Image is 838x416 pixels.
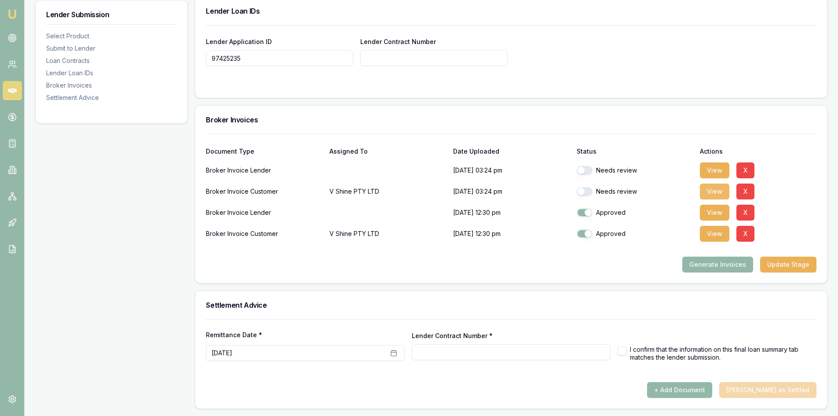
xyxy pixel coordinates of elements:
[736,184,754,199] button: X
[46,32,177,40] div: Select Product
[46,44,177,53] div: Submit to Lender
[453,148,570,155] div: Date Uploaded
[46,69,177,77] div: Lender Loan IDs
[206,302,816,309] h3: Settlement Advice
[206,345,405,361] button: [DATE]
[700,162,729,178] button: View
[206,38,272,45] label: Lender Application ID
[206,116,816,123] h3: Broker Invoices
[7,9,18,19] img: emu-icon-u.png
[360,38,436,45] label: Lender Contract Number
[206,183,322,200] div: Broker Invoice Customer
[700,184,729,199] button: View
[206,204,322,221] div: Broker Invoice Lender
[329,225,446,243] p: V Shine PTY LTD
[46,56,177,65] div: Loan Contracts
[700,226,729,242] button: View
[647,382,712,398] button: + Add Document
[46,93,177,102] div: Settlement Advice
[453,162,570,179] p: [DATE] 03:24 pm
[577,148,693,155] div: Status
[577,208,693,217] div: Approved
[736,205,754,221] button: X
[46,11,177,18] h3: Lender Submission
[630,346,816,361] label: I confirm that the information on this final loan summary tab matches the lender submission.
[577,229,693,238] div: Approved
[682,257,753,272] button: Generate Invoices
[453,183,570,200] p: [DATE] 03:24 pm
[760,257,816,272] button: Update Stage
[46,81,177,90] div: Broker Invoices
[453,225,570,243] p: [DATE] 12:30 pm
[453,204,570,221] p: [DATE] 12:30 pm
[206,332,405,338] label: Remittance Date *
[206,7,816,15] h3: Lender Loan IDs
[206,148,322,155] div: Document Type
[736,226,754,242] button: X
[329,148,446,155] div: Assigned To
[206,225,322,243] div: Broker Invoice Customer
[700,205,729,221] button: View
[700,148,816,155] div: Actions
[329,183,446,200] p: V Shine PTY LTD
[577,166,693,175] div: Needs review
[577,187,693,196] div: Needs review
[206,162,322,179] div: Broker Invoice Lender
[412,332,493,339] label: Lender Contract Number *
[736,162,754,178] button: X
